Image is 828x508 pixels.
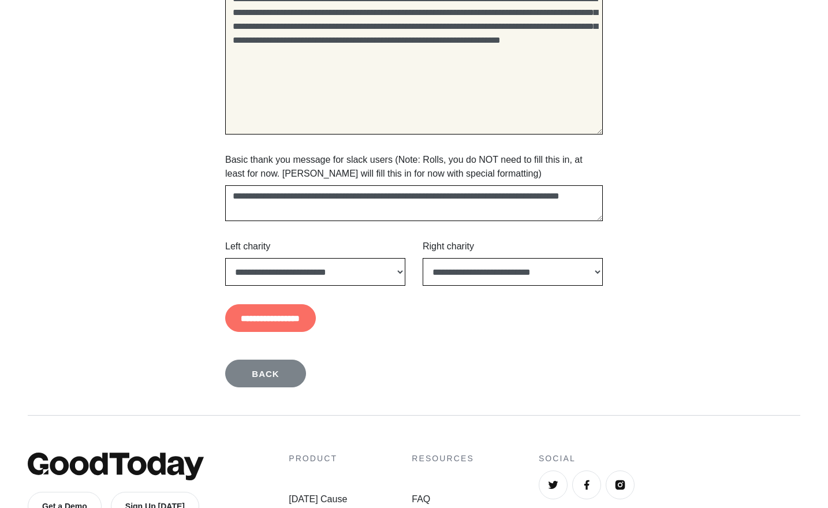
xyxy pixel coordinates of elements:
[225,153,603,181] label: Basic thank you message for slack users (Note: Rolls, you do NOT need to fill this in, at least f...
[606,470,635,499] a: Instagram
[423,240,474,253] label: Right charity
[289,492,347,506] a: [DATE] Cause
[547,479,559,491] img: Twitter
[225,360,306,387] a: Back
[572,470,601,499] a: Facebook
[412,492,474,506] a: FAQ
[539,470,568,499] a: Twitter
[289,453,347,465] h4: Product
[225,240,270,253] label: Left charity
[581,479,592,491] img: Facebook
[28,453,204,480] img: GoodToday
[539,453,800,465] h4: Social
[614,479,626,491] img: Instagram
[412,453,474,465] h4: Resources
